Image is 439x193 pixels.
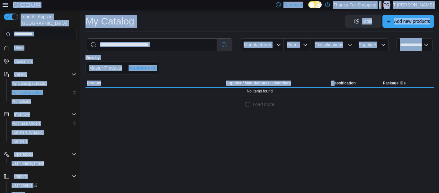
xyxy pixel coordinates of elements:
span: My Catalog (Beta) [12,90,43,95]
span: Status [287,42,300,47]
button: Manufacturers [240,38,284,51]
span: Inventory [14,112,30,117]
span: Classification [331,81,356,86]
a: Promotions [9,98,34,105]
a: Transfers [9,138,30,145]
span: Catalog [12,71,76,78]
a: My Catalog (Classic) [9,80,50,87]
span: Variations (0) [129,65,157,71]
span: Classifications [315,42,343,47]
span: Transfers (Classic) [12,130,44,135]
button: Catalog [1,70,79,79]
span: Tools [362,18,372,24]
span: Catalog [14,72,27,77]
button: Home [1,43,79,53]
span: Inventory [12,111,76,118]
span: Dashboards [9,181,76,189]
button: Customers [1,56,79,66]
button: Cash Management [6,159,79,168]
span: Suppliers [359,42,377,47]
button: Operations [1,150,79,159]
a: Cash Management [9,159,47,167]
span: My Catalog (Classic) [12,81,47,86]
span: Operations [14,152,33,157]
span: Purchase Orders [9,120,76,127]
button: Tools [345,15,381,28]
button: Reports [12,172,30,180]
span: Loading [245,102,250,107]
button: LoadingLoad more [243,98,277,111]
button: Add new products [382,15,434,28]
span: Product [87,81,101,86]
a: My Catalog (Beta) [9,89,45,96]
button: Status [284,38,310,51]
input: Dark Mode [308,1,322,8]
h1: My Catalog [85,15,134,28]
span: My Catalog (Classic) [9,80,76,87]
a: Dashboards [9,181,40,189]
button: Inventory [12,111,32,118]
p: Thanks For Shopping [333,1,376,9]
button: Operations [12,150,36,158]
button: Suppliers [355,38,389,51]
a: Purchase Orders [9,120,43,127]
a: Transfers (Classic) [9,129,46,136]
button: Transfers (Classic) [6,128,79,137]
button: My Catalog (Classic) [6,79,79,88]
span: Purchase Orders [12,121,41,126]
span: Load more [253,101,274,108]
span: Customers [12,57,76,65]
span: Reports [14,174,28,179]
span: No items found [247,89,273,94]
span: Master Products [89,65,122,71]
span: Load All Apps in [GEOGRAPHIC_DATA] [18,14,76,26]
button: Purchase Orders [6,119,79,128]
button: Classifications [310,38,355,51]
button: Promotions [6,97,79,106]
label: View by [85,55,100,60]
span: Add new products [394,18,430,24]
span: Package IDs [383,81,406,86]
button: Reports [1,172,79,181]
button: My Catalog (Beta) [6,88,79,97]
span: Reports [12,172,76,180]
span: Home [14,45,24,51]
button: Variations (0) [126,62,159,74]
a: Customers [12,58,35,65]
img: Cova [13,2,41,8]
p: T [PERSON_NAME] [393,1,434,9]
span: Operations [12,150,76,158]
button: Catalog [12,71,30,78]
a: Home [12,44,27,52]
span: Dashboards [12,183,37,188]
span: My Catalog (Beta) [9,89,76,96]
span: Home [12,44,76,52]
span: Supplier / Manufacturer / Identifiers [226,81,291,86]
span: Promotions [9,98,76,105]
span: Promotions [12,99,31,104]
span: TC [384,1,389,9]
span: Cash Management [9,159,76,167]
button: Transfers [6,137,79,146]
span: Cash Management [12,161,44,166]
span: Customers [14,59,33,64]
p: | [379,1,380,9]
div: T Collum [383,1,390,9]
span: Transfers [12,139,28,144]
span: Feedback [283,2,303,8]
span: Transfers (Classic) [9,129,76,136]
span: Transfers [9,138,76,145]
button: Master Products [85,62,126,74]
a: Dashboards [6,181,79,190]
span: Manufacturers [244,42,272,47]
button: Inventory [1,110,79,119]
